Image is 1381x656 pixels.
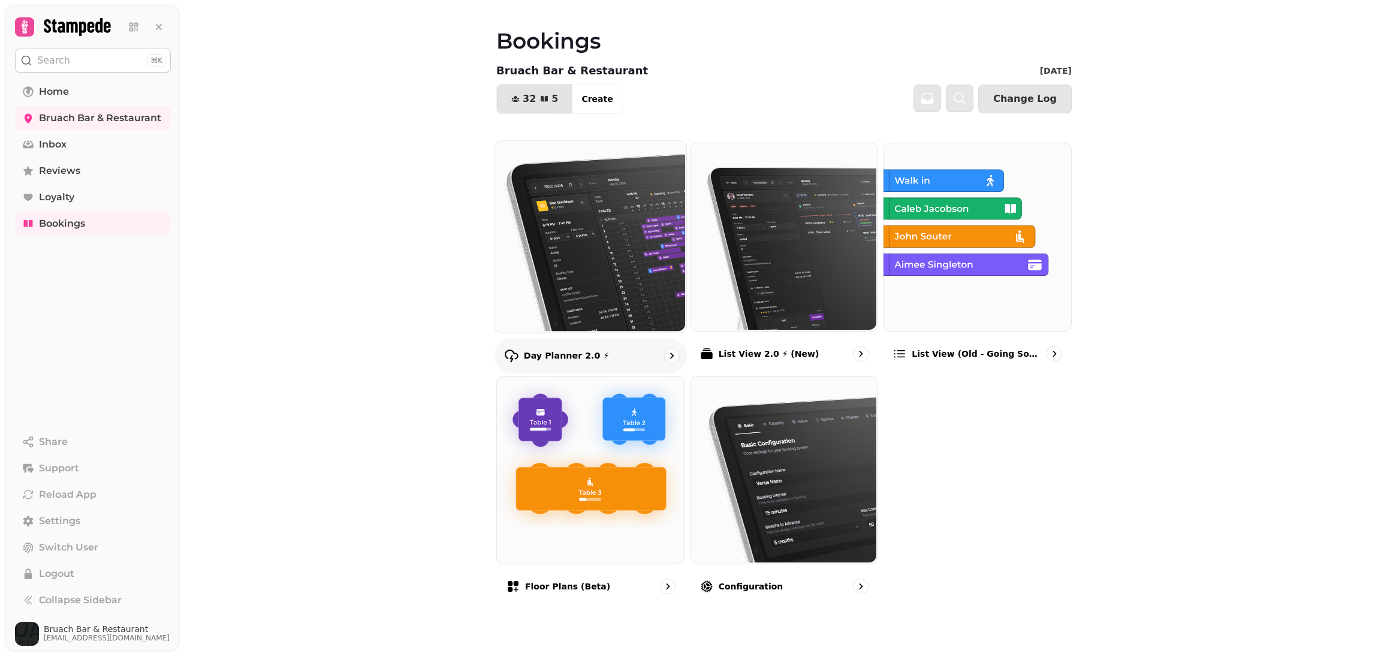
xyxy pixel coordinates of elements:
[15,622,171,646] button: User avatarBruach Bar & Restaurant[EMAIL_ADDRESS][DOMAIN_NAME]
[15,212,171,236] a: Bookings
[15,133,171,157] a: Inbox
[15,159,171,183] a: Reviews
[15,49,171,73] button: Search⌘K
[912,348,1042,360] p: List view (Old - going soon)
[15,588,171,612] button: Collapse Sidebar
[524,350,610,362] p: Day Planner 2.0 ⚡
[993,94,1057,104] span: Change Log
[496,375,683,563] img: Floor Plans (beta)
[39,567,74,581] span: Logout
[15,185,171,209] a: Loyalty
[494,140,685,331] img: Day Planner 2.0 ⚡
[523,94,536,104] span: 32
[978,85,1072,113] button: Change Log
[690,376,879,604] a: ConfigurationConfiguration
[581,95,613,103] span: Create
[496,376,685,604] a: Floor Plans (beta)Floor Plans (beta)
[496,62,648,79] p: Bruach Bar & Restaurant
[494,140,687,373] a: Day Planner 2.0 ⚡Day Planner 2.0 ⚡
[39,435,68,449] span: Share
[1048,348,1060,360] svg: go to
[39,540,98,555] span: Switch User
[855,348,867,360] svg: go to
[882,142,1070,330] img: List view (Old - going soon)
[1040,65,1072,77] p: [DATE]
[15,509,171,533] a: Settings
[15,456,171,480] button: Support
[15,535,171,559] button: Switch User
[37,53,70,68] p: Search
[15,622,39,646] img: User avatar
[39,137,67,152] span: Inbox
[572,85,622,113] button: Create
[39,164,80,178] span: Reviews
[719,348,819,360] p: List View 2.0 ⚡ (New)
[689,375,877,563] img: Configuration
[690,143,879,371] a: List View 2.0 ⚡ (New)List View 2.0 ⚡ (New)
[689,142,877,330] img: List View 2.0 ⚡ (New)
[39,190,74,204] span: Loyalty
[497,85,572,113] button: 325
[15,483,171,507] button: Reload App
[39,85,69,99] span: Home
[15,80,171,104] a: Home
[39,593,122,607] span: Collapse Sidebar
[39,216,85,231] span: Bookings
[883,143,1072,371] a: List view (Old - going soon)List view (Old - going soon)
[665,350,677,362] svg: go to
[15,430,171,454] button: Share
[39,488,97,502] span: Reload App
[147,54,165,67] div: ⌘K
[15,562,171,586] button: Logout
[44,625,170,633] span: Bruach Bar & Restaurant
[551,94,558,104] span: 5
[662,580,674,592] svg: go to
[15,106,171,130] a: Bruach Bar & Restaurant
[39,111,161,125] span: Bruach Bar & Restaurant
[39,461,79,476] span: Support
[855,580,867,592] svg: go to
[44,633,170,643] span: [EMAIL_ADDRESS][DOMAIN_NAME]
[719,580,783,592] p: Configuration
[39,514,80,528] span: Settings
[525,580,610,592] p: Floor Plans (beta)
